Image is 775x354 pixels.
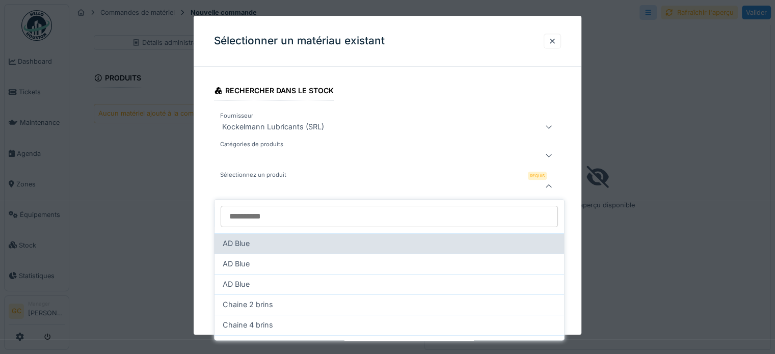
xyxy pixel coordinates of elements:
[218,112,255,120] label: Fournisseur
[223,279,250,290] span: AD Blue
[218,121,328,133] div: Kockelmann Lubricants (SRL)
[223,238,250,249] span: AD Blue
[214,83,334,100] div: Rechercher dans le stock
[223,319,273,331] span: Chaine 4 brins
[223,299,273,310] span: Chaine 2 brins
[528,172,547,180] div: Requis
[223,340,273,351] span: Chaine 4 brins
[223,258,250,269] span: AD Blue
[214,35,385,47] h3: Sélectionner un matériau existant
[218,171,288,179] label: Sélectionnez un produit
[218,140,285,149] label: Catégories de produits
